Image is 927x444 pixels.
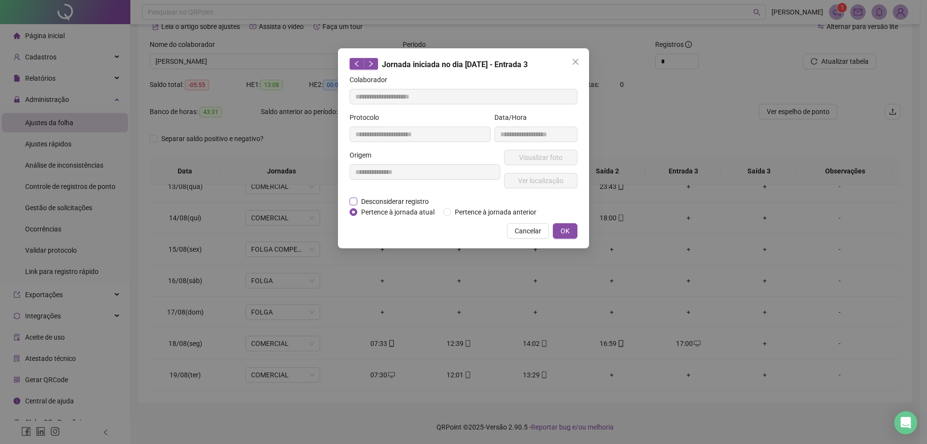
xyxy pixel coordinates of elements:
[350,112,385,123] label: Protocolo
[350,58,577,71] div: Jornada iniciada no dia [DATE] - Entrada 3
[553,223,577,239] button: OK
[357,207,438,217] span: Pertence à jornada atual
[572,58,579,66] span: close
[350,74,393,85] label: Colaborador
[367,60,374,67] span: right
[350,150,378,160] label: Origem
[568,54,583,70] button: Close
[504,173,577,188] button: Ver localização
[494,112,533,123] label: Data/Hora
[515,226,541,236] span: Cancelar
[357,196,433,207] span: Desconsiderar registro
[451,207,540,217] span: Pertence à jornada anterior
[507,223,549,239] button: Cancelar
[894,411,917,434] div: Open Intercom Messenger
[561,226,570,236] span: OK
[364,58,378,70] button: right
[504,150,577,165] button: Visualizar foto
[350,58,364,70] button: left
[353,60,360,67] span: left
